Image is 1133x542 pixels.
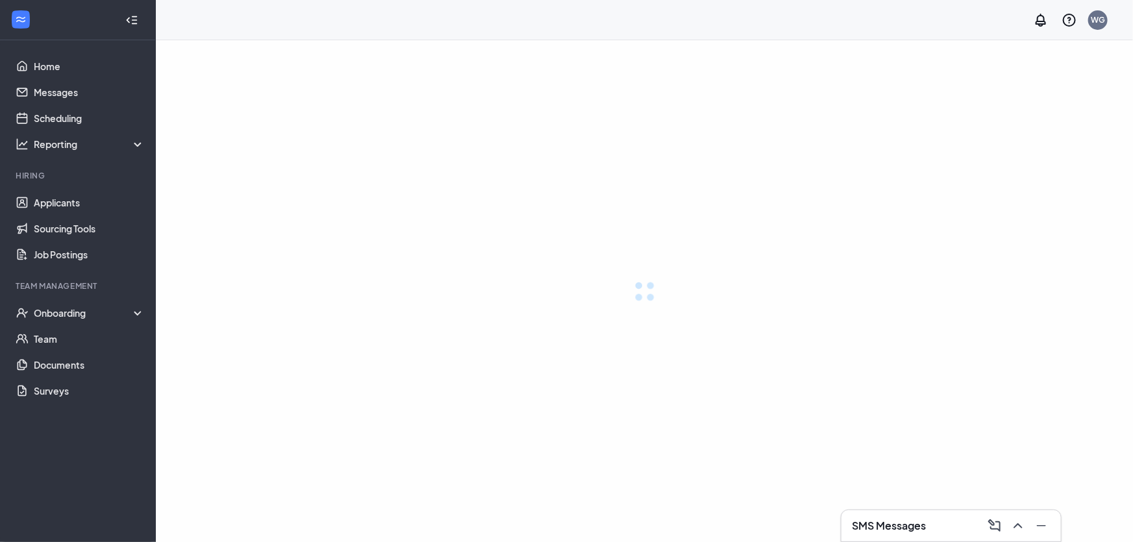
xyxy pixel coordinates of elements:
[1062,12,1077,28] svg: QuestionInfo
[34,105,145,131] a: Scheduling
[16,170,142,181] div: Hiring
[34,190,145,216] a: Applicants
[1006,515,1027,536] button: ChevronUp
[34,138,145,151] div: Reporting
[983,515,1004,536] button: ComposeMessage
[34,326,145,352] a: Team
[34,352,145,378] a: Documents
[1033,12,1049,28] svg: Notifications
[34,306,145,319] div: Onboarding
[1030,515,1051,536] button: Minimize
[16,280,142,291] div: Team Management
[34,241,145,267] a: Job Postings
[16,138,29,151] svg: Analysis
[16,306,29,319] svg: UserCheck
[1010,518,1026,534] svg: ChevronUp
[987,518,1002,534] svg: ComposeMessage
[34,53,145,79] a: Home
[34,79,145,105] a: Messages
[34,378,145,404] a: Surveys
[1034,518,1049,534] svg: Minimize
[852,519,926,533] h3: SMS Messages
[14,13,27,26] svg: WorkstreamLogo
[1091,14,1105,25] div: WG
[34,216,145,241] a: Sourcing Tools
[125,14,138,27] svg: Collapse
